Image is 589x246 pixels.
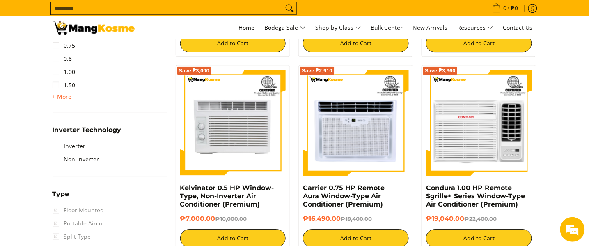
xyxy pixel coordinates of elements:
h6: ₱19,040.00 [426,215,532,223]
summary: Open [53,191,69,204]
span: Home [239,23,255,31]
span: ₱0 [510,5,520,11]
del: ₱19,400.00 [341,216,372,222]
span: Bulk Center [371,23,403,31]
nav: Main Menu [143,16,537,39]
span: Split Type [53,230,91,243]
a: 0.8 [53,52,72,65]
img: condura-sgrille-series-window-type-remote-aircon-premium-full-view-mang-kosme [426,70,532,176]
summary: Open [53,127,121,139]
del: ₱22,400.00 [464,216,497,222]
img: Carrier 0.75 HP Remote Aura Window-Type Air Conditioner (Premium) [303,70,409,176]
textarea: Type your message and hit 'Enter' [4,161,156,190]
a: Home [235,16,259,39]
span: Shop by Class [316,23,361,33]
a: Kelvinator 0.5 HP Window-Type, Non-Inverter Air Conditioner (Premium) [180,184,274,208]
a: Carrier 0.75 HP Remote Aura Window-Type Air Conditioner (Premium) [303,184,385,208]
a: 1.00 [53,65,76,79]
a: Condura 1.00 HP Remote Sgrille+ Series Window-Type Air Conditioner (Premium) [426,184,525,208]
button: Search [283,2,296,14]
h6: ₱7,000.00 [180,215,286,223]
a: Shop by Class [312,16,365,39]
span: 0 [502,5,508,11]
img: Bodega Sale Aircon l Mang Kosme: Home Appliances Warehouse Sale [53,21,135,35]
button: Add to Cart [180,34,286,52]
h6: ₱16,490.00 [303,215,409,223]
span: + More [53,93,72,100]
a: Inverter [53,139,86,153]
a: New Arrivals [409,16,452,39]
button: Add to Cart [303,34,409,52]
a: 1.50 [53,79,76,92]
span: Inverter Technology [53,127,121,133]
span: We're online! [48,72,113,155]
span: Floor Mounted [53,204,104,217]
span: Portable Aircon [53,217,106,230]
div: Chat with us now [43,46,138,57]
button: Add to Cart [426,34,532,52]
span: Save ₱2,910 [302,68,332,73]
a: Non-Inverter [53,153,99,166]
img: Kelvinator 0.5 HP Window-Type, Non-Inverter Air Conditioner (Premium) [180,70,286,176]
span: Resources [458,23,493,33]
a: Bulk Center [367,16,407,39]
span: Save ₱3,360 [425,68,456,73]
span: Save ₱3,000 [179,68,210,73]
a: Bodega Sale [261,16,310,39]
span: Contact Us [503,23,533,31]
a: Resources [454,16,497,39]
span: Bodega Sale [265,23,306,33]
a: 0.75 [53,39,76,52]
span: • [490,4,521,13]
del: ₱10,000.00 [215,216,247,222]
summary: Open [53,92,72,102]
div: Minimize live chat window [135,4,154,24]
a: Contact Us [499,16,537,39]
span: New Arrivals [413,23,448,31]
span: Type [53,191,69,197]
